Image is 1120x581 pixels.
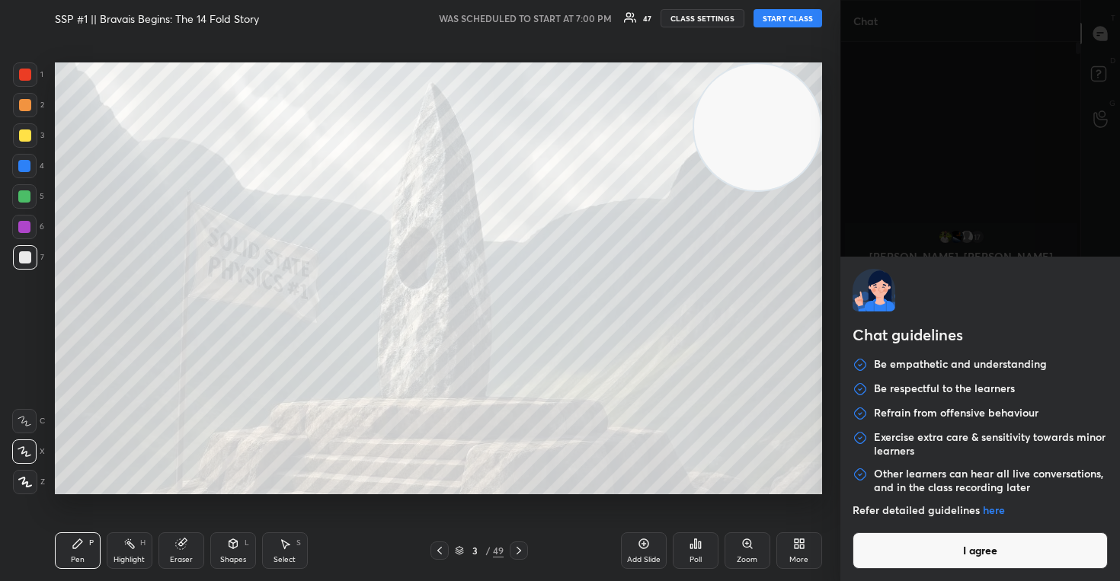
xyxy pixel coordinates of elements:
h5: WAS SCHEDULED TO START AT 7:00 PM [439,11,612,25]
div: / [485,546,490,555]
p: Be respectful to the learners [874,381,1015,397]
div: L [245,539,249,547]
div: Highlight [114,556,145,563]
div: 4 [12,154,44,178]
div: Pen [71,556,85,563]
h2: Chat guidelines [853,324,1109,350]
p: Other learners can hear all live conversations, and in the class recording later [874,467,1109,494]
div: 6 [12,215,44,239]
div: 47 [643,14,651,22]
div: 3 [13,123,44,148]
button: CLASS SETTINGS [661,9,744,27]
div: 49 [493,544,504,557]
div: X [12,439,45,464]
button: I agree [853,532,1109,569]
div: Eraser [170,556,193,563]
p: Refer detailed guidelines [853,503,1109,517]
p: Refrain from offensive behaviour [874,406,1038,421]
a: here [983,503,1005,517]
div: H [140,539,146,547]
p: Exercise extra care & sensitivity towards minor learners [874,430,1109,458]
div: 1 [13,62,43,87]
div: 3 [467,546,482,555]
button: START CLASS [754,9,822,27]
p: Be empathetic and understanding [874,357,1047,372]
h4: SSP #1 || Bravais Begins: The 14 Fold Story [55,11,259,26]
div: 5 [12,184,44,209]
div: 2 [13,93,44,117]
div: S [296,539,301,547]
div: Select [274,556,296,563]
div: Zoom [737,556,757,563]
div: C [12,409,45,433]
div: P [89,539,94,547]
div: More [789,556,808,563]
div: 7 [13,245,44,270]
div: Add Slide [627,556,661,563]
div: Poll [690,556,702,563]
div: Shapes [220,556,246,563]
div: Z [13,470,45,494]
